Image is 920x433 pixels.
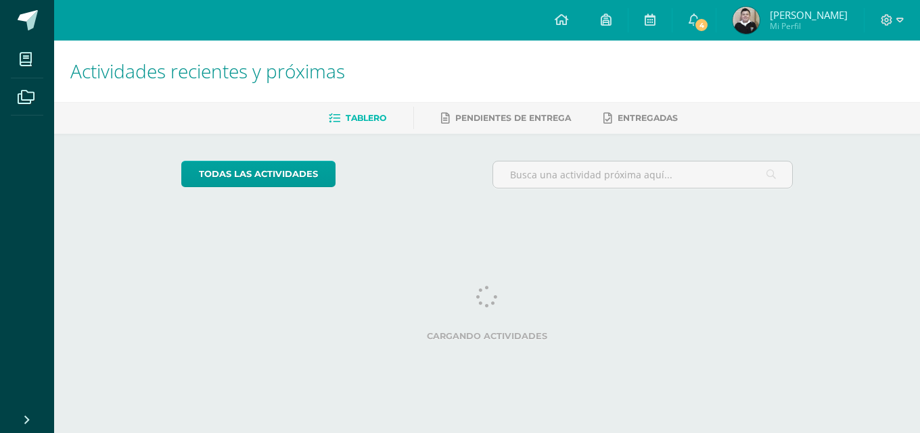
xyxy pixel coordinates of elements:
[181,331,793,341] label: Cargando actividades
[618,113,678,123] span: Entregadas
[181,161,336,187] a: todas las Actividades
[70,58,345,84] span: Actividades recientes y próximas
[493,161,793,188] input: Busca una actividad próxima aquí...
[733,7,760,34] img: 72b68dd699ea6cd059df20dfb4d2c7d8.png
[346,113,386,123] span: Tablero
[694,18,709,32] span: 4
[603,107,678,129] a: Entregadas
[455,113,571,123] span: Pendientes de entrega
[441,107,571,129] a: Pendientes de entrega
[770,20,848,32] span: Mi Perfil
[329,107,386,129] a: Tablero
[770,8,848,22] span: [PERSON_NAME]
